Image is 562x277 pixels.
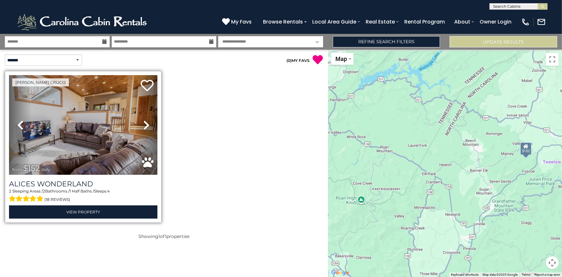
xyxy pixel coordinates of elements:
img: thumbnail_163458191.jpeg [9,75,157,175]
img: mail-regular-white.png [537,17,546,26]
p: Showing of properties [5,233,323,240]
a: About [451,16,473,27]
button: Update Results [450,36,557,47]
span: Map data ©2025 Google [482,273,518,276]
span: daily [41,167,50,172]
button: Map camera controls [546,256,559,269]
a: Report a map error [534,273,560,276]
button: Keyboard shortcuts [451,272,479,277]
span: 2 [43,189,45,193]
a: (0)MY FAVS [287,58,310,63]
a: Refine Search Filters [333,36,440,47]
span: 4 [107,189,110,193]
a: Rental Program [401,16,448,27]
span: 1 Half Baths / [70,189,94,193]
span: 1 [158,233,160,239]
span: My Favs [231,18,252,26]
span: 2 [9,189,11,193]
a: Local Area Guide [309,16,360,27]
img: Google [330,269,351,277]
img: phone-regular-white.png [521,17,530,26]
span: ( ) [287,58,292,63]
a: Terms (opens in new tab) [521,273,530,276]
span: Map [336,55,347,62]
button: Toggle fullscreen view [546,53,559,66]
a: Add to favorites [141,79,154,93]
span: (18 reviews) [45,195,70,204]
span: from [12,167,22,172]
a: [PERSON_NAME] Crucis [12,78,69,86]
a: Real Estate [362,16,398,27]
a: Browse Rentals [260,16,306,27]
a: Open this area in Google Maps (opens a new window) [330,269,351,277]
img: White-1-2.png [16,12,150,32]
span: 1 [165,233,166,239]
span: $152 [23,163,40,173]
a: Alices Wonderland [9,180,157,188]
span: 0 [288,58,291,63]
a: View Property [9,205,157,219]
a: Owner Login [476,16,515,27]
a: My Favs [222,18,253,26]
button: Change map style [331,53,354,65]
div: Sleeping Areas / Bathrooms / Sleeps: [9,188,157,204]
div: $152 [520,142,532,155]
